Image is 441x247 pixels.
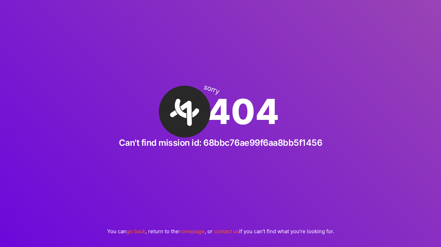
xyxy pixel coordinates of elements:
[150,77,219,146] img: A·Team
[107,228,334,235] p: You can , return to the , or if you can't find what you're looking for.
[126,228,145,235] a: go back
[119,137,322,148] h2: Can't find mission id: 68bbc76ae99f6aa8bb5f1456
[162,86,279,137] div: 404
[179,228,205,235] a: homepage
[203,83,220,95] div: sorry
[214,228,239,235] a: contact us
